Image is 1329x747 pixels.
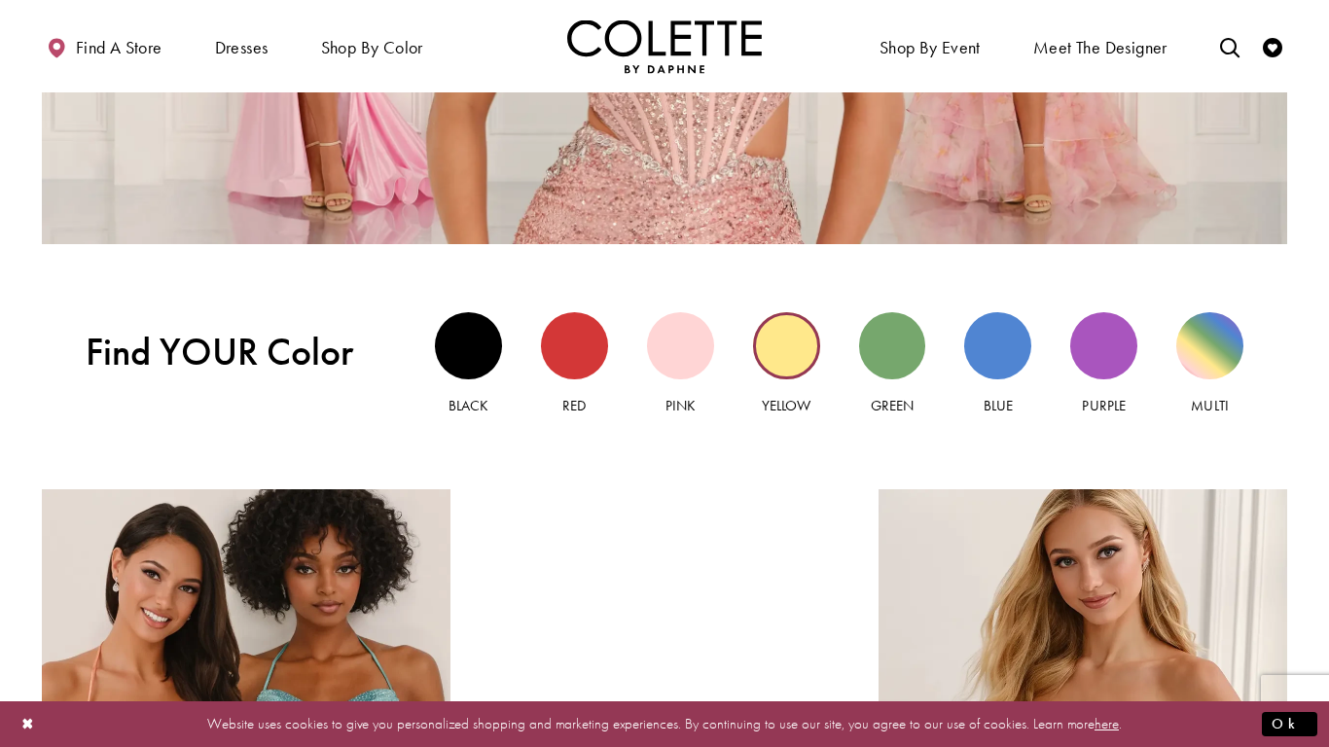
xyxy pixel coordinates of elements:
a: Red view Red [541,312,608,416]
div: Yellow view [753,312,820,379]
span: Dresses [215,38,269,57]
div: Multi view [1176,312,1243,379]
div: Pink view [647,312,714,379]
button: Close Dialog [12,707,45,741]
div: Purple view [1070,312,1137,379]
img: Colette by Daphne [567,19,762,73]
span: Shop By Event [880,38,981,57]
div: Black view [435,312,502,379]
a: Find a store [42,19,166,73]
span: Purple [1082,396,1125,415]
a: Green view Green [859,312,926,416]
span: Shop By Event [875,19,986,73]
a: Visit Home Page [567,19,762,73]
a: Black view Black [435,312,502,416]
button: Submit Dialog [1262,712,1317,736]
a: Blue view Blue [964,312,1031,416]
p: Website uses cookies to give you personalized shopping and marketing experiences. By continuing t... [140,711,1189,737]
a: Yellow view Yellow [753,312,820,416]
span: Shop by color [321,38,423,57]
div: Blue view [964,312,1031,379]
div: Red view [541,312,608,379]
span: Shop by color [316,19,428,73]
a: Pink view Pink [647,312,714,416]
a: Check Wishlist [1258,19,1287,73]
a: Purple view Purple [1070,312,1137,416]
div: Green view [859,312,926,379]
span: Red [562,396,586,415]
span: Find YOUR Color [86,330,391,374]
a: here [1095,714,1119,733]
span: Dresses [210,19,273,73]
a: Toggle search [1215,19,1244,73]
span: Yellow [762,396,810,415]
a: Meet the designer [1028,19,1172,73]
a: Multi view Multi [1176,312,1243,416]
span: Black [449,396,488,415]
span: Pink [665,396,696,415]
span: Blue [984,396,1013,415]
span: Green [871,396,914,415]
span: Multi [1191,396,1228,415]
span: Find a store [76,38,162,57]
span: Meet the designer [1033,38,1167,57]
